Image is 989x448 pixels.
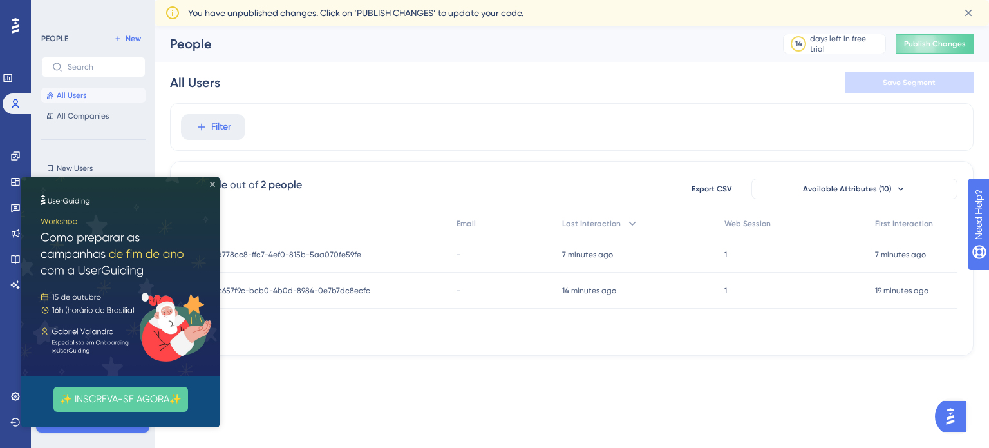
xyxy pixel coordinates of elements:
span: All Users [57,90,86,101]
span: - [457,249,460,260]
button: Export CSV [679,179,744,199]
span: Email [457,219,476,229]
time: 7 minutes ago [875,250,926,259]
span: New [126,34,141,44]
button: ✨ INSCREVA-SE AGORA✨ [33,210,167,235]
span: First Interaction [875,219,933,229]
div: PEOPLE [41,34,68,44]
iframe: UserGuiding AI Assistant Launcher [935,397,974,436]
span: Save Segment [883,77,936,88]
span: Web Session [724,219,771,229]
span: Need Help? [30,3,80,19]
span: All Companies [57,111,109,121]
time: 14 minutes ago [562,286,616,295]
span: 6d778cc8-ffc7-4ef0-815b-5aa070fe59fe [213,249,361,260]
span: 1 [724,286,727,296]
button: Available Attributes (10) [751,179,957,199]
span: - [457,286,460,296]
span: Available Attributes (10) [803,184,892,194]
button: All Users [41,88,146,103]
div: out of [230,177,258,193]
span: You have unpublished changes. Click on ‘PUBLISH CHANGES’ to update your code. [188,5,523,21]
div: People [170,35,751,53]
span: Publish Changes [904,39,966,49]
div: 2 people [261,177,302,193]
time: 19 minutes ago [875,286,928,295]
span: Last Interaction [562,219,621,229]
button: All Companies [41,108,146,124]
span: Filter [211,119,231,135]
button: New [109,31,146,46]
input: Search [68,63,135,72]
button: Save Segment [845,72,974,93]
button: New Users [41,161,146,176]
div: All Users [170,73,220,92]
div: Close Preview [189,5,194,10]
span: ec657f9c-bcb0-4b0d-8984-0e7b7dc8ecfc [213,286,370,296]
time: 7 minutes ago [562,250,613,259]
div: days left in free trial [810,34,881,54]
span: Export CSV [692,184,732,194]
div: 14 [795,39,802,49]
span: 1 [724,249,727,260]
button: Publish Changes [896,34,974,54]
button: Filter [181,114,245,140]
span: New Users [57,163,93,173]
